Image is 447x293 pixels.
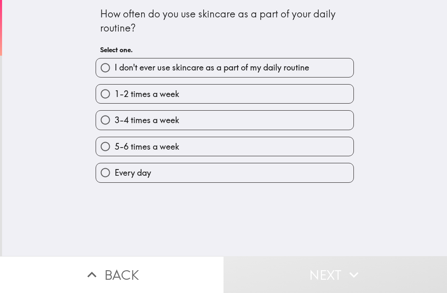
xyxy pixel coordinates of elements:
h6: Select one. [100,45,349,54]
button: I don't ever use skincare as a part of my daily routine [96,58,353,77]
button: 5-6 times a week [96,137,353,156]
span: I don't ever use skincare as a part of my daily routine [115,62,309,73]
button: 1-2 times a week [96,85,353,103]
span: 1-2 times a week [115,88,179,100]
span: 3-4 times a week [115,114,179,126]
button: Every day [96,163,353,182]
div: How often do you use skincare as a part of your daily routine? [100,7,349,35]
span: 5-6 times a week [115,141,179,153]
button: 3-4 times a week [96,111,353,129]
span: Every day [115,167,151,179]
button: Next [223,256,447,293]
